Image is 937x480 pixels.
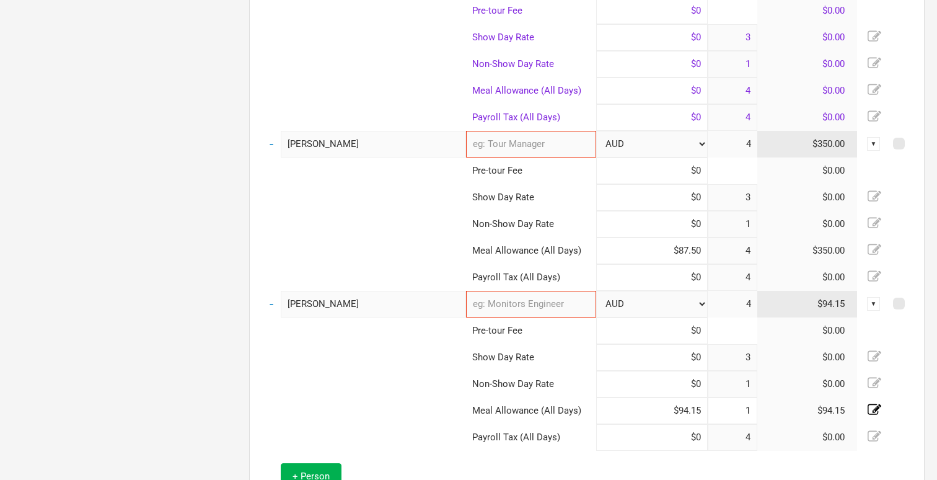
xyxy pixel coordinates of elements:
[708,131,757,158] td: 4
[466,264,596,291] td: Payroll Tax (All Days)
[757,398,858,424] td: $94.15
[757,424,858,451] td: $0.00
[466,131,596,158] input: eg: Tour Manager
[757,264,858,291] td: $0.00
[757,131,858,158] td: $350.00
[757,318,858,344] td: $0.00
[757,51,858,78] td: $0.00
[466,344,596,371] td: Show Day Rate
[757,24,858,51] td: $0.00
[270,136,273,152] a: -
[466,24,596,51] td: Show Day Rate
[466,371,596,398] td: Non-Show Day Rate
[757,104,858,131] td: $0.00
[466,211,596,238] td: Non-Show Day Rate
[867,297,881,311] div: ▼
[757,291,858,318] td: $94.15
[466,51,596,78] td: Non-Show Day Rate
[757,184,858,211] td: $0.00
[466,424,596,451] td: Payroll Tax (All Days)
[466,78,596,104] td: Meal Allowance (All Days)
[757,238,858,264] td: $350.00
[757,211,858,238] td: $0.00
[466,158,596,184] td: Pre-tour Fee
[757,371,858,398] td: $0.00
[466,291,596,318] input: eg: Monitors Engineer
[466,398,596,424] td: Meal Allowance (All Days)
[466,184,596,211] td: Show Day Rate
[270,296,273,312] a: -
[757,158,858,184] td: $0.00
[867,137,881,151] div: ▼
[281,131,466,158] input: eg: George
[281,291,466,318] input: eg: Ringo
[757,344,858,371] td: $0.00
[466,104,596,131] td: Payroll Tax (All Days)
[466,238,596,264] td: Meal Allowance (All Days)
[757,78,858,104] td: $0.00
[708,291,757,318] td: 4
[466,318,596,344] td: Pre-tour Fee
